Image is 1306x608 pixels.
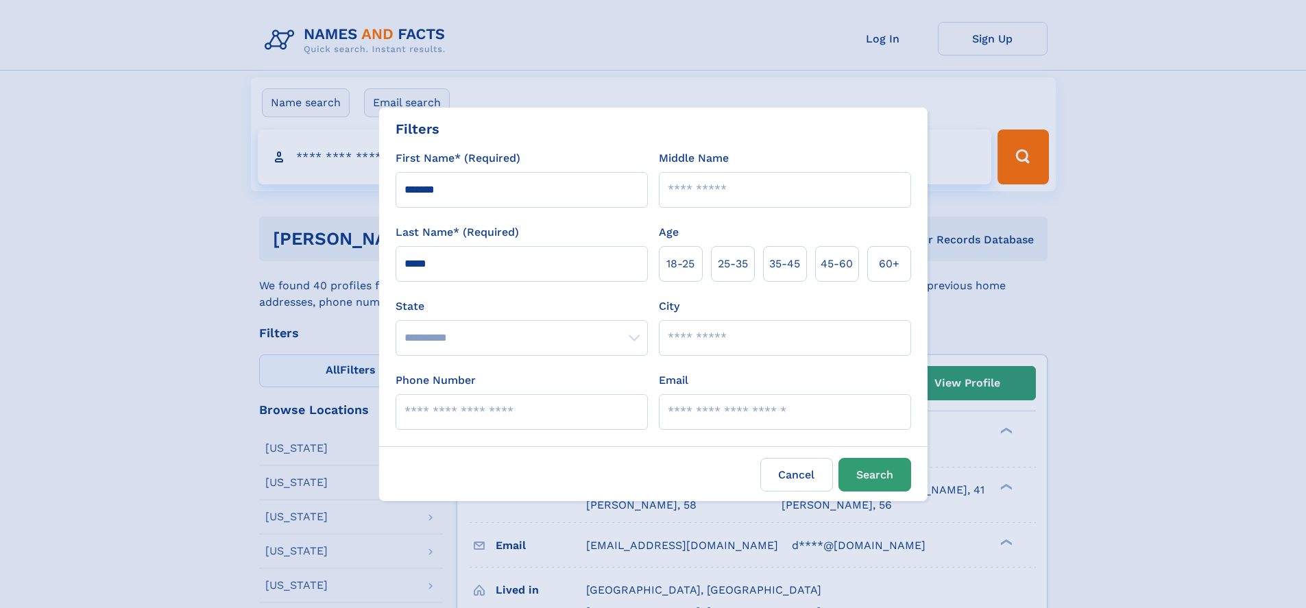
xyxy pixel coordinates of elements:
span: 45‑60 [821,256,853,272]
span: 60+ [879,256,899,272]
label: Middle Name [659,150,729,167]
label: First Name* (Required) [396,150,520,167]
label: Email [659,372,688,389]
label: City [659,298,679,315]
label: Age [659,224,679,241]
label: Cancel [760,458,833,491]
label: Phone Number [396,372,476,389]
button: Search [838,458,911,491]
label: State [396,298,648,315]
span: 18‑25 [666,256,694,272]
span: 35‑45 [769,256,800,272]
span: 25‑35 [718,256,748,272]
label: Last Name* (Required) [396,224,519,241]
div: Filters [396,119,439,139]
